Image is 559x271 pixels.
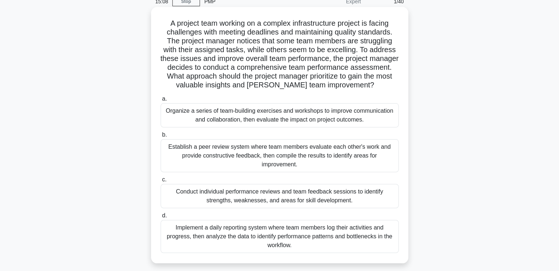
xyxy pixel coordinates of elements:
h5: A project team working on a complex infrastructure project is facing challenges with meeting dead... [160,19,399,90]
div: Establish a peer review system where team members evaluate each other's work and provide construc... [161,139,399,172]
div: Conduct individual performance reviews and team feedback sessions to identify strengths, weakness... [161,184,399,208]
div: Implement a daily reporting system where team members log their activities and progress, then ana... [161,220,399,253]
span: b. [162,131,167,138]
div: Organize a series of team-building exercises and workshops to improve communication and collabora... [161,103,399,127]
span: c. [162,176,166,183]
span: a. [162,95,167,102]
span: d. [162,212,167,218]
